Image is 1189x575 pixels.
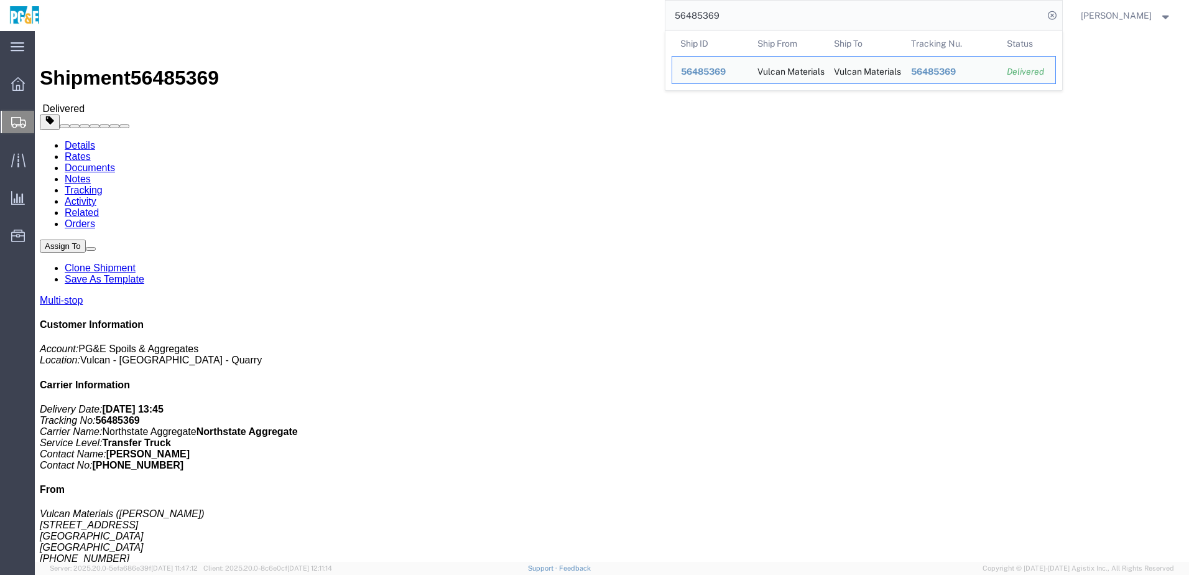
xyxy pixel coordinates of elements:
[910,67,955,77] span: 56485369
[559,564,591,572] a: Feedback
[681,67,726,77] span: 56485369
[9,6,40,25] img: logo
[910,65,989,78] div: 56485369
[1007,65,1047,78] div: Delivered
[203,564,332,572] span: Client: 2025.20.0-8c6e0cf
[35,31,1189,562] iframe: FS Legacy Container
[748,31,825,56] th: Ship From
[528,564,559,572] a: Support
[757,57,817,83] div: Vulcan Materials
[834,57,894,83] div: Vulcan Materials
[665,1,1043,30] input: Search for shipment number, reference number
[151,564,198,572] span: [DATE] 11:47:12
[50,564,198,572] span: Server: 2025.20.0-5efa686e39f
[1081,9,1152,22] span: Evelyn Angel
[998,31,1056,56] th: Status
[825,31,902,56] th: Ship To
[902,31,998,56] th: Tracking Nu.
[1080,8,1172,23] button: [PERSON_NAME]
[672,31,1062,90] table: Search Results
[983,563,1174,574] span: Copyright © [DATE]-[DATE] Agistix Inc., All Rights Reserved
[681,65,740,78] div: 56485369
[287,564,332,572] span: [DATE] 12:11:14
[672,31,749,56] th: Ship ID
